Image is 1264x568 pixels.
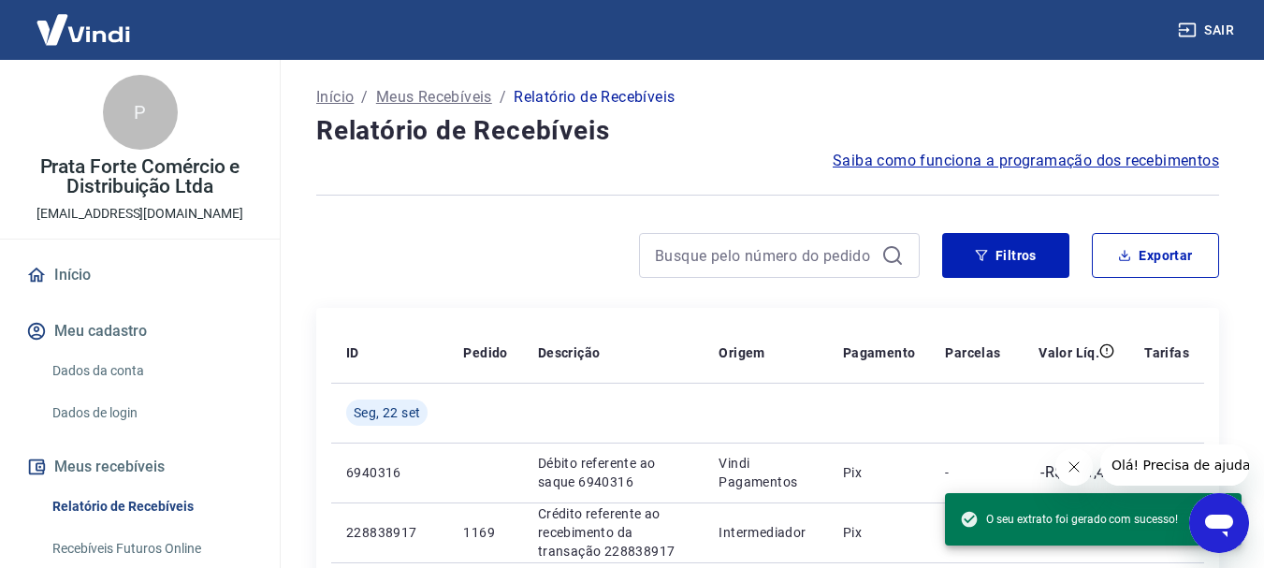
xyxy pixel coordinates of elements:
p: Tarifas [1144,343,1189,362]
a: Recebíveis Futuros Online [45,530,257,568]
h4: Relatório de Recebíveis [316,112,1219,150]
p: 228838917 [346,523,433,542]
span: Olá! Precisa de ajuda? [11,13,157,28]
button: Sair [1174,13,1242,48]
iframe: Fechar mensagem [1055,448,1093,486]
a: Relatório de Recebíveis [45,488,257,526]
p: Pedido [463,343,507,362]
p: Descrição [538,343,601,362]
a: Saiba como funciona a programação dos recebimentos [833,150,1219,172]
p: Parcelas [945,343,1000,362]
div: P [103,75,178,150]
p: Relatório de Recebíveis [514,86,675,109]
p: / [361,86,368,109]
p: 6940316 [346,463,433,482]
p: Prata Forte Comércio e Distribuição Ltda [15,157,265,197]
p: Valor Líq. [1039,343,1099,362]
p: [EMAIL_ADDRESS][DOMAIN_NAME] [36,204,243,224]
p: Pix [843,463,916,482]
p: -R$ 641,40 [1040,461,1114,484]
a: Início [22,255,257,296]
button: Exportar [1092,233,1219,278]
p: Pagamento [843,343,916,362]
p: Pix [843,523,916,542]
input: Busque pelo número do pedido [655,241,874,269]
button: Meu cadastro [22,311,257,352]
p: Débito referente ao saque 6940316 [538,454,690,491]
button: Filtros [942,233,1069,278]
span: Seg, 22 set [354,403,420,422]
button: Meus recebíveis [22,446,257,488]
p: Crédito referente ao recebimento da transação 228838917 [538,504,690,561]
a: Dados de login [45,394,257,432]
img: Vindi [22,1,144,58]
iframe: Mensagem da empresa [1100,444,1249,486]
a: Meus Recebíveis [376,86,492,109]
p: 1169 [463,523,507,542]
p: Vindi Pagamentos [719,454,812,491]
a: Início [316,86,354,109]
a: Dados da conta [45,352,257,390]
p: / [500,86,506,109]
p: Origem [719,343,764,362]
p: - [945,463,1000,482]
p: ID [346,343,359,362]
span: O seu extrato foi gerado com sucesso! [960,510,1178,529]
p: Intermediador [719,523,812,542]
iframe: Botão para abrir a janela de mensagens [1189,493,1249,553]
